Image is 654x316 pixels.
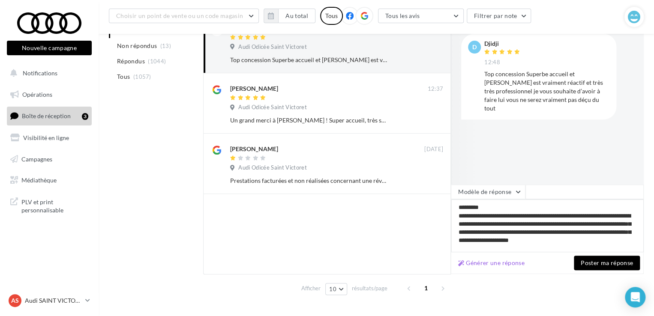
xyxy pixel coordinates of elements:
[264,9,315,23] button: Au total
[230,84,278,93] div: [PERSON_NAME]
[5,107,93,125] a: Boîte de réception3
[424,146,443,153] span: [DATE]
[5,64,90,82] button: Notifications
[484,70,609,113] div: Top concession Superbe accueil et [PERSON_NAME] est vraiment réactif et très très professionnel j...
[352,284,387,292] span: résultats/page
[160,42,171,49] span: (13)
[11,296,19,305] span: AS
[7,292,92,309] a: AS Audi SAINT VICTORET
[5,150,93,168] a: Campagnes
[133,73,151,80] span: (1057)
[21,176,57,184] span: Médiathèque
[325,283,347,295] button: 10
[230,116,387,125] div: Un grand merci à [PERSON_NAME] ! Super accueil, très sympa et toujours disponible pour répondre à...
[625,287,645,307] div: Open Intercom Messenger
[21,155,52,162] span: Campagnes
[472,43,477,51] span: D
[5,171,93,189] a: Médiathèque
[278,9,315,23] button: Au total
[5,193,93,218] a: PLV et print personnalisable
[23,69,57,77] span: Notifications
[25,296,82,305] p: Audi SAINT VICTORET
[230,56,387,64] div: Top concession Superbe accueil et [PERSON_NAME] est vraiment réactif et très très professionnel j...
[427,85,443,93] span: 12:37
[451,185,525,199] button: Modèle de réponse
[22,112,71,119] span: Boîte de réception
[23,134,69,141] span: Visibilité en ligne
[238,43,306,51] span: Audi Odicée Saint Victoret
[455,258,528,268] button: Générer une réponse
[378,9,464,23] button: Tous les avis
[109,9,259,23] button: Choisir un point de vente ou un code magasin
[484,41,522,47] div: Djidji
[329,286,336,292] span: 10
[5,129,93,147] a: Visibilité en ligne
[238,164,306,172] span: Audi Odicée Saint Victoret
[117,42,157,50] span: Non répondus
[230,176,387,185] div: Prestations facturées et non réalisées concernant une révision facturée 733 €. Nous avons du nous...
[574,256,640,270] button: Poster ma réponse
[117,72,130,81] span: Tous
[22,91,52,98] span: Opérations
[385,12,420,19] span: Tous les avis
[238,104,306,111] span: Audi Odicée Saint Victoret
[467,9,531,23] button: Filtrer par note
[301,284,321,292] span: Afficher
[21,196,88,215] span: PLV et print personnalisable
[230,145,278,153] div: [PERSON_NAME]
[116,12,243,19] span: Choisir un point de vente ou un code magasin
[484,59,500,66] span: 12:48
[320,7,343,25] div: Tous
[7,41,92,55] button: Nouvelle campagne
[117,57,145,66] span: Répondus
[419,281,433,295] span: 1
[82,113,88,120] div: 3
[5,86,93,104] a: Opérations
[148,58,166,65] span: (1044)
